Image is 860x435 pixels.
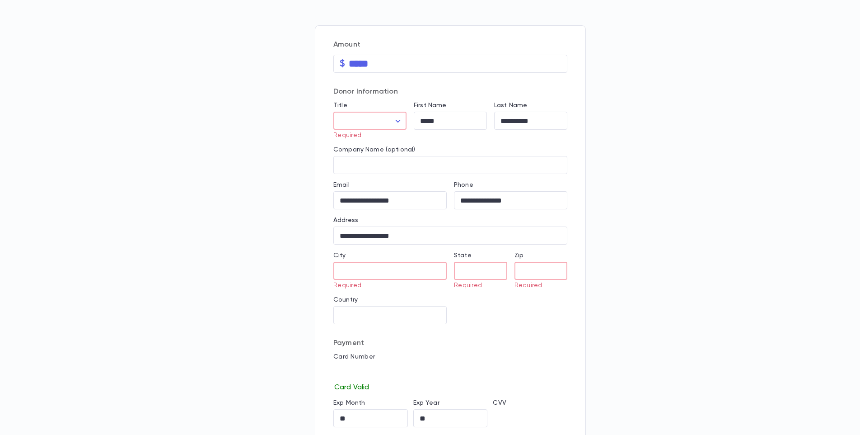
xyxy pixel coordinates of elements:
[514,252,523,259] label: Zip
[340,59,345,68] p: $
[333,399,365,407] label: Exp Month
[493,399,567,407] p: CVV
[333,146,415,153] label: Company Name (optional)
[333,252,346,259] label: City
[333,102,347,109] label: Title
[333,282,440,289] p: Required
[333,339,567,348] p: Payment
[333,40,567,49] p: Amount
[333,296,358,303] label: Country
[454,252,472,259] label: State
[454,282,501,289] p: Required
[414,102,446,109] label: First Name
[333,363,567,381] iframe: card
[514,282,561,289] p: Required
[333,353,567,360] p: Card Number
[454,181,473,189] label: Phone
[333,181,350,189] label: Email
[333,87,567,96] p: Donor Information
[493,409,567,427] iframe: cvv
[413,399,439,407] label: Exp Year
[333,112,407,130] div: ​
[494,102,527,109] label: Last Name
[333,132,400,139] p: Required
[333,217,358,224] label: Address
[333,381,567,392] p: Card Valid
